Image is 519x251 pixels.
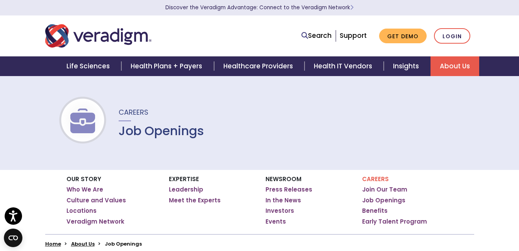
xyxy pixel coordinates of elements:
a: Support [340,31,367,40]
a: Locations [66,207,97,215]
button: Open CMP widget [4,229,22,247]
a: Insights [384,56,431,76]
a: Benefits [362,207,388,215]
a: Health Plans + Payers [121,56,214,76]
a: Veradigm Network [66,218,124,226]
a: Login [434,28,470,44]
span: Careers [119,107,148,117]
span: Learn More [350,4,354,11]
a: Healthcare Providers [214,56,305,76]
a: Job Openings [362,197,405,204]
a: Culture and Values [66,197,126,204]
a: Discover the Veradigm Advantage: Connect to the Veradigm NetworkLearn More [165,4,354,11]
a: About Us [431,56,479,76]
a: About Us [71,240,95,248]
img: Veradigm logo [45,23,151,49]
a: Leadership [169,186,203,193]
a: Meet the Experts [169,197,221,204]
a: Home [45,240,61,248]
h1: Job Openings [119,124,204,138]
a: Who We Are [66,186,103,193]
a: Investors [265,207,294,215]
a: Events [265,218,286,226]
a: In the News [265,197,301,204]
a: Press Releases [265,186,312,193]
a: Get Demo [379,29,427,44]
a: Join Our Team [362,186,407,193]
a: Life Sciences [57,56,121,76]
a: Search [301,31,332,41]
a: Health IT Vendors [305,56,384,76]
a: Early Talent Program [362,218,427,226]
